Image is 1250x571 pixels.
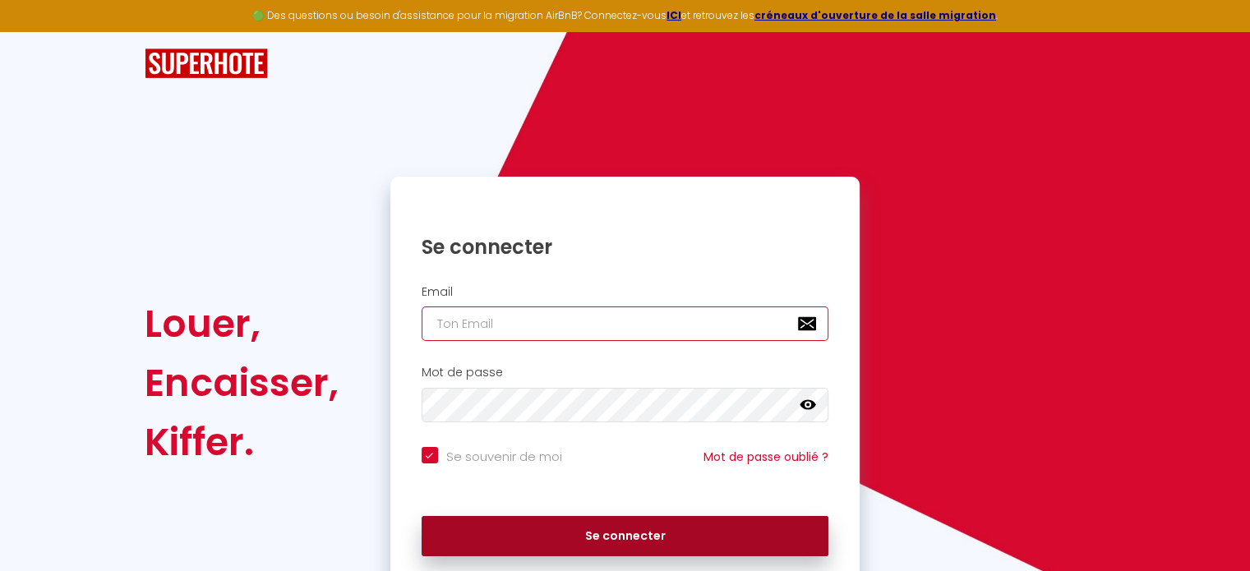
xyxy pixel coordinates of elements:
[422,306,829,341] input: Ton Email
[13,7,62,56] button: Ouvrir le widget de chat LiveChat
[145,353,339,412] div: Encaisser,
[422,516,829,557] button: Se connecter
[422,285,829,299] h2: Email
[145,294,339,353] div: Louer,
[754,8,996,22] a: créneaux d'ouverture de la salle migration
[422,234,829,260] h1: Se connecter
[145,412,339,472] div: Kiffer.
[145,48,268,79] img: SuperHote logo
[703,449,828,465] a: Mot de passe oublié ?
[667,8,681,22] a: ICI
[422,366,829,380] h2: Mot de passe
